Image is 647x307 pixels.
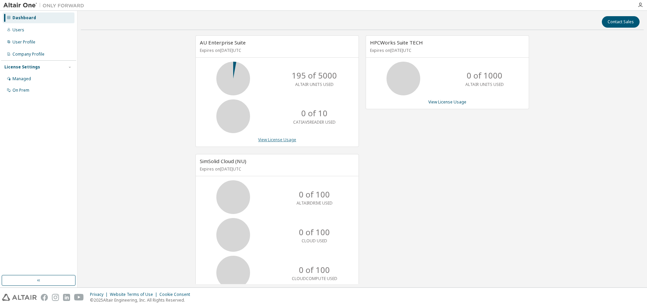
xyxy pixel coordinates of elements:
div: Cookie Consent [159,292,194,297]
p: CLOUD USED [302,238,327,244]
p: ALTAIRDRIVE USED [297,200,333,206]
img: instagram.svg [52,294,59,301]
span: SimSolid Cloud (NU) [200,158,246,164]
img: facebook.svg [41,294,48,301]
p: CATIAV5READER USED [293,119,336,125]
img: linkedin.svg [63,294,70,301]
p: 195 of 5000 [292,70,337,81]
p: 0 of 10 [301,108,328,119]
img: altair_logo.svg [2,294,37,301]
span: AU Enterprise Suite [200,39,246,46]
button: Contact Sales [602,16,640,28]
div: On Prem [12,88,29,93]
p: Expires on [DATE] UTC [370,48,523,53]
div: Managed [12,76,31,82]
a: View License Usage [258,137,296,143]
p: Expires on [DATE] UTC [200,166,353,172]
span: HPCWorks Suite TECH [370,39,423,46]
div: Privacy [90,292,110,297]
div: User Profile [12,39,35,45]
p: ALTAIR UNITS USED [465,82,504,87]
div: Website Terms of Use [110,292,159,297]
p: 0 of 100 [299,189,330,200]
div: Company Profile [12,52,44,57]
p: 0 of 1000 [467,70,502,81]
div: Users [12,27,24,33]
p: CLOUDCOMPUTE USED [292,276,337,281]
p: © 2025 Altair Engineering, Inc. All Rights Reserved. [90,297,194,303]
img: youtube.svg [74,294,84,301]
div: Dashboard [12,15,36,21]
p: Expires on [DATE] UTC [200,48,353,53]
p: 0 of 100 [299,226,330,238]
p: ALTAIR UNITS USED [295,82,334,87]
p: 0 of 100 [299,264,330,276]
div: License Settings [4,64,40,70]
a: View License Usage [428,99,466,105]
img: Altair One [3,2,88,9]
